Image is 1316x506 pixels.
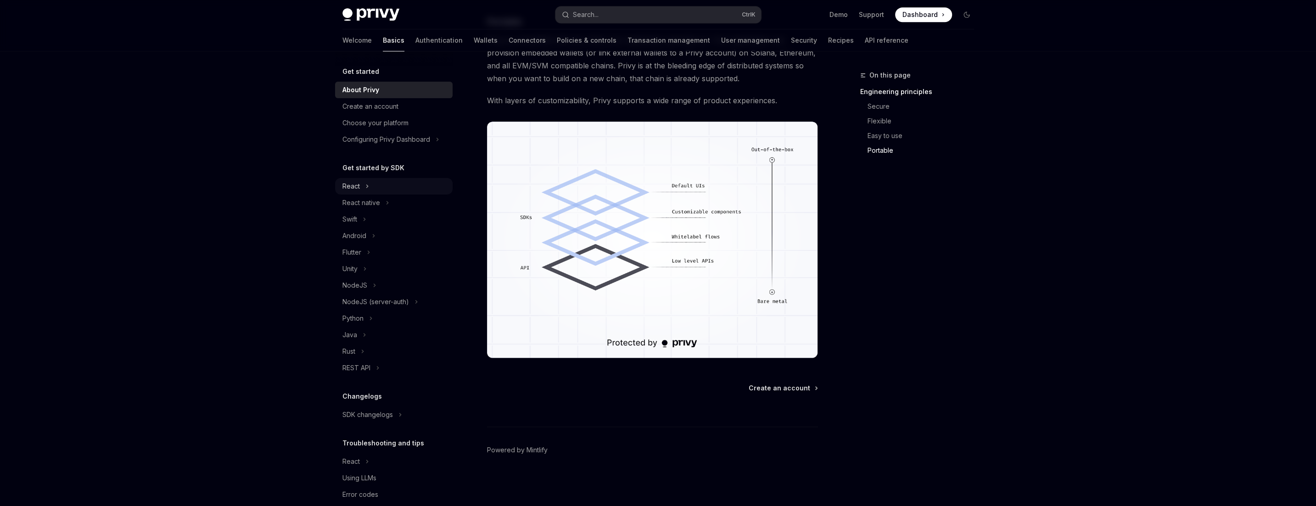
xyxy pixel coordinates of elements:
[342,280,367,291] div: NodeJS
[335,294,453,310] button: Toggle NodeJS (server-auth) section
[335,211,453,228] button: Toggle Swift section
[335,277,453,294] button: Toggle NodeJS section
[342,29,372,51] a: Welcome
[342,117,409,128] div: Choose your platform
[335,244,453,261] button: Toggle Flutter section
[342,346,355,357] div: Rust
[342,101,398,112] div: Create an account
[627,29,710,51] a: Transaction management
[487,33,818,85] span: Privy is compatible with any chain your application operates on. Your application can provision e...
[342,313,364,324] div: Python
[335,453,453,470] button: Toggle React section
[342,181,360,192] div: React
[342,473,376,484] div: Using LLMs
[869,70,911,81] span: On this page
[721,29,780,51] a: User management
[342,247,361,258] div: Flutter
[342,456,360,467] div: React
[342,489,378,500] div: Error codes
[573,9,599,20] div: Search...
[335,228,453,244] button: Toggle Android section
[342,391,382,402] h5: Changelogs
[487,94,818,107] span: With layers of customizability, Privy supports a wide range of product experiences.
[335,115,453,131] a: Choose your platform
[860,128,981,143] a: Easy to use
[860,99,981,114] a: Secure
[557,29,616,51] a: Policies & controls
[335,486,453,503] a: Error codes
[342,197,380,208] div: React native
[742,11,756,18] span: Ctrl K
[860,84,981,99] a: Engineering principles
[749,384,810,393] span: Create an account
[342,230,366,241] div: Android
[342,329,357,340] div: Java
[865,29,908,51] a: API reference
[487,122,818,358] img: images/Customization.png
[383,29,404,51] a: Basics
[509,29,546,51] a: Connectors
[335,360,453,376] button: Toggle REST API section
[335,470,453,486] a: Using LLMs
[335,82,453,98] a: About Privy
[335,195,453,211] button: Toggle React native section
[335,178,453,195] button: Toggle React section
[335,98,453,115] a: Create an account
[342,134,430,145] div: Configuring Privy Dashboard
[791,29,817,51] a: Security
[555,6,761,23] button: Open search
[335,310,453,327] button: Toggle Python section
[335,343,453,360] button: Toggle Rust section
[335,261,453,277] button: Toggle Unity section
[342,8,399,21] img: dark logo
[487,445,548,455] a: Powered by Mintlify
[749,384,817,393] a: Create an account
[342,84,379,95] div: About Privy
[335,406,453,423] button: Toggle SDK changelogs section
[829,10,848,19] a: Demo
[342,263,358,274] div: Unity
[342,214,357,225] div: Swift
[895,7,952,22] a: Dashboard
[860,114,981,128] a: Flexible
[342,438,424,449] h5: Troubleshooting and tips
[342,409,393,420] div: SDK changelogs
[342,66,379,77] h5: Get started
[859,10,884,19] a: Support
[415,29,463,51] a: Authentication
[860,143,981,158] a: Portable
[342,362,370,373] div: REST API
[959,7,974,22] button: Toggle dark mode
[902,10,938,19] span: Dashboard
[335,131,453,148] button: Toggle Configuring Privy Dashboard section
[474,29,498,51] a: Wallets
[342,162,404,173] h5: Get started by SDK
[335,327,453,343] button: Toggle Java section
[828,29,854,51] a: Recipes
[342,296,409,307] div: NodeJS (server-auth)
